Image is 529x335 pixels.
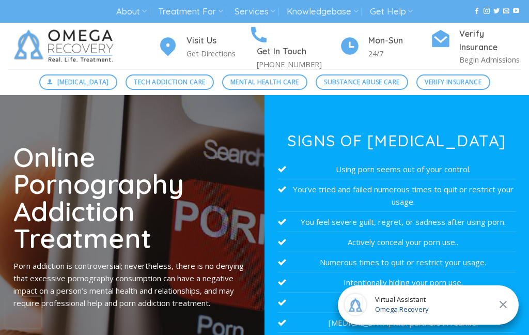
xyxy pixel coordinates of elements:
li: Intentionally hiding your porn use. [278,272,516,293]
h4: Get In Touch [257,45,339,58]
h4: Verify Insurance [459,27,521,54]
span: Substance Abuse Care [324,77,399,87]
h4: Visit Us [186,34,248,48]
h1: Online Pornography Addiction Treatment [13,143,252,251]
li: Numerous times to quit or restrict your usage. [278,252,516,272]
span: [MEDICAL_DATA] [57,77,109,87]
a: Verify Insurance [416,74,490,90]
p: Get Directions [186,48,248,59]
a: Get In Touch [PHONE_NUMBER] [248,23,339,70]
a: Knowledgebase [287,2,358,21]
li: Actively conceal your porn use.. [278,232,516,252]
span: Tech Addiction Care [134,77,205,87]
img: Omega Recovery [8,23,124,69]
a: Follow on YouTube [513,8,519,15]
iframe: reCAPTCHA [5,297,41,328]
a: Visit Us Get Directions [158,34,248,59]
h3: Signs of [MEDICAL_DATA] [278,133,516,148]
span: Verify Insurance [425,77,481,87]
a: Follow on Twitter [493,8,500,15]
h4: Mon-Sun [368,34,430,48]
a: Services [235,2,275,21]
a: Follow on Facebook [474,8,480,15]
a: Follow on Instagram [484,8,490,15]
a: Mental Health Care [222,74,307,90]
a: Substance Abuse Care [316,74,408,90]
li: Using porn seems out of your control. [278,159,516,179]
p: [PHONE_NUMBER] [257,58,339,70]
a: Treatment For [158,2,223,21]
a: Get Help [370,2,413,21]
p: Porn addiction is controversial; nevertheless, there is no denying that excessive pornography con... [13,259,252,309]
li: It negatively impacts your life. [278,293,516,313]
a: Send us an email [503,8,509,15]
li: You feel severe guilt, regret, or sadness after using porn. [278,212,516,232]
li: You’ve tried and failed numerous times to quit or restrict your usage. [278,179,516,212]
li: [MEDICAL_DATA] with partners in real life. [278,313,516,333]
p: 24/7 [368,48,430,59]
a: About [116,2,147,21]
p: Begin Admissions [459,54,521,66]
a: Verify Insurance Begin Admissions [430,27,521,66]
span: Mental Health Care [230,77,299,87]
a: [MEDICAL_DATA] [39,74,118,90]
a: Tech Addiction Care [126,74,214,90]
